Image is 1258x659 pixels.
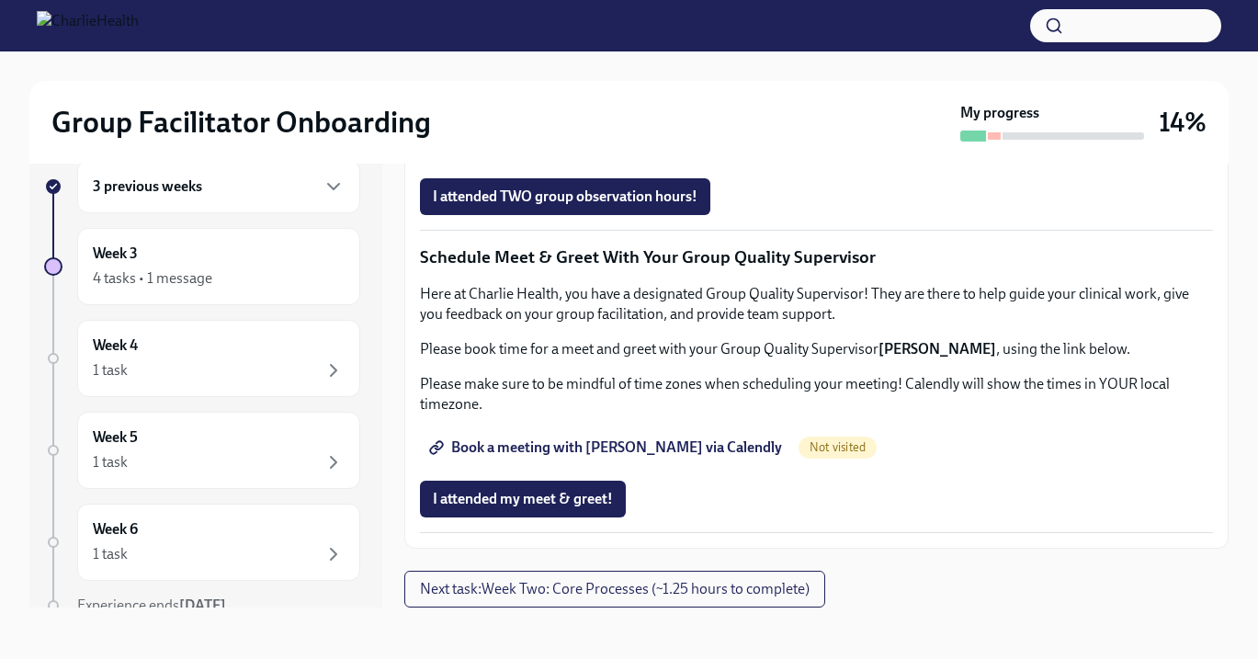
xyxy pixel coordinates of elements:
span: Next task : Week Two: Core Processes (~1.25 hours to complete) [420,580,810,598]
h6: Week 4 [93,335,138,356]
h6: Week 5 [93,427,138,448]
a: Week 51 task [44,412,360,489]
button: Next task:Week Two: Core Processes (~1.25 hours to complete) [404,571,825,608]
div: 3 previous weeks [77,160,360,213]
h6: 3 previous weeks [93,176,202,197]
p: Schedule Meet & Greet With Your Group Quality Supervisor [420,245,1213,269]
span: Experience ends [77,597,226,614]
h6: Week 6 [93,519,138,540]
a: Book a meeting with [PERSON_NAME] via Calendly [420,429,795,466]
span: I attended TWO group observation hours! [433,187,697,206]
p: Please make sure to be mindful of time zones when scheduling your meeting! Calendly will show the... [420,374,1213,415]
span: I attended my meet & greet! [433,490,613,508]
a: Week 41 task [44,320,360,397]
button: I attended my meet & greet! [420,481,626,517]
img: CharlieHealth [37,11,139,40]
a: Week 61 task [44,504,360,581]
h6: Week 3 [93,244,138,264]
button: I attended TWO group observation hours! [420,178,710,215]
div: 1 task [93,544,128,564]
span: Book a meeting with [PERSON_NAME] via Calendly [433,438,782,457]
div: 1 task [93,452,128,472]
div: 4 tasks • 1 message [93,268,212,289]
p: Here at Charlie Health, you have a designated Group Quality Supervisor! They are there to help gu... [420,284,1213,324]
span: Not visited [799,440,877,454]
h2: Group Facilitator Onboarding [51,104,431,141]
h3: 14% [1159,106,1207,139]
div: 1 task [93,360,128,381]
p: Please book time for a meet and greet with your Group Quality Supervisor , using the link below. [420,339,1213,359]
strong: My progress [960,103,1039,123]
strong: [DATE] [179,597,226,614]
a: Week 34 tasks • 1 message [44,228,360,305]
strong: [PERSON_NAME] [878,340,996,358]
